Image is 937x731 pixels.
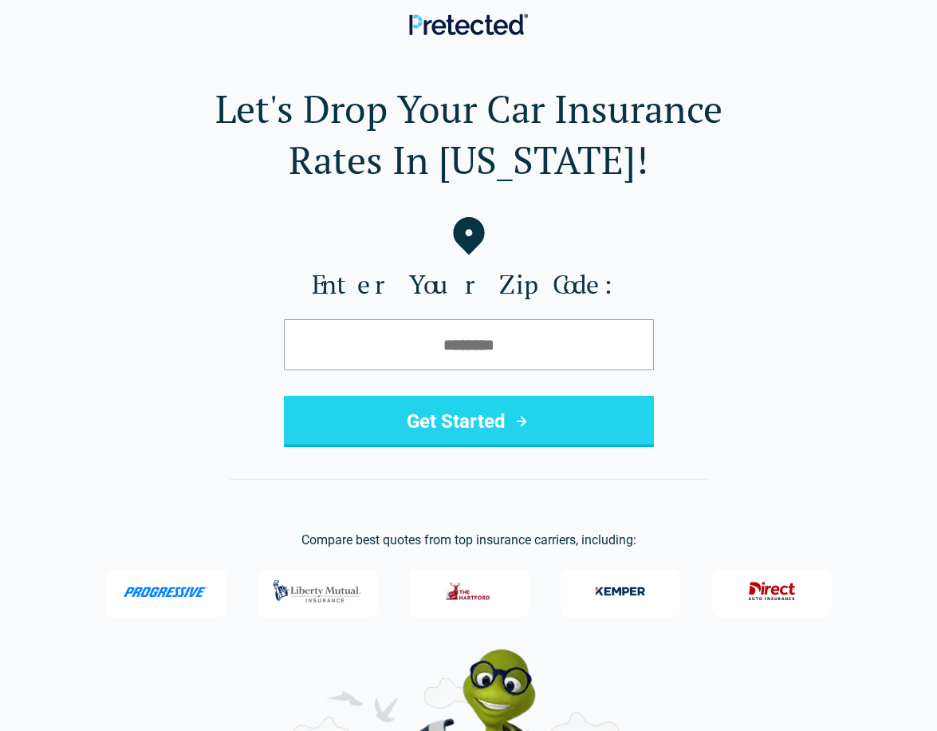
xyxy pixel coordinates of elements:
img: Liberty Mutual [269,572,365,610]
img: Direct General [740,575,804,608]
img: Progressive [123,587,208,598]
p: Compare best quotes from top insurance carriers, including: [26,531,911,550]
img: Kemper [589,575,652,608]
img: Pretected [409,14,528,35]
img: The Hartford [437,575,501,608]
button: Get Started [284,396,654,447]
label: Enter Your Zip Code: [26,268,911,300]
h1: Let's Drop Your Car Insurance Rates In [US_STATE]! [26,83,911,185]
